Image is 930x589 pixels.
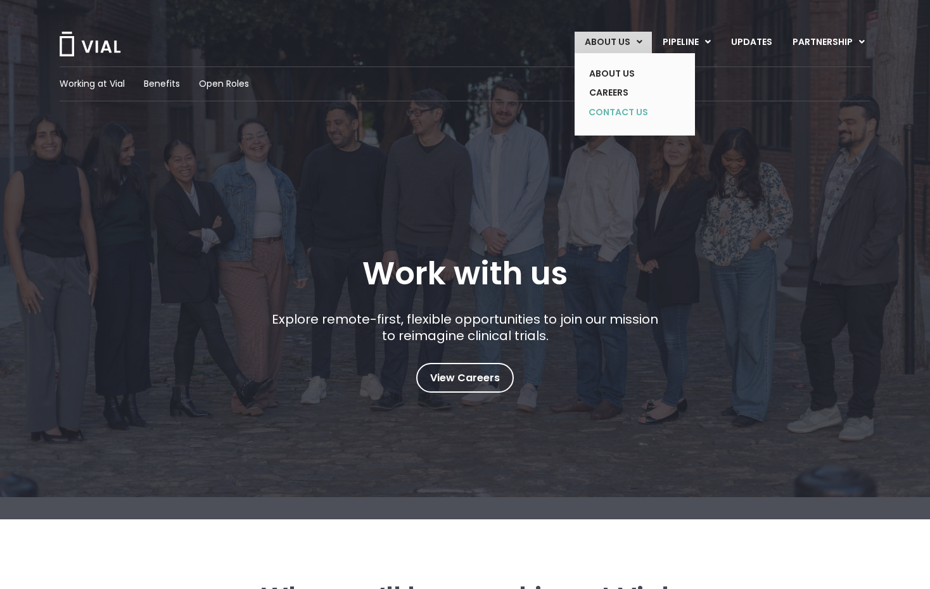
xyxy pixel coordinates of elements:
[362,255,568,292] h1: Work with us
[60,77,125,91] a: Working at Vial
[58,32,122,56] img: Vial Logo
[579,64,672,84] a: ABOUT US
[416,363,514,393] a: View Careers
[782,32,875,53] a: PARTNERSHIPMenu Toggle
[199,77,249,91] a: Open Roles
[579,83,672,103] a: CAREERS
[653,32,720,53] a: PIPELINEMenu Toggle
[144,77,180,91] a: Benefits
[579,103,672,123] a: CONTACT US
[267,311,663,344] p: Explore remote-first, flexible opportunities to join our mission to reimagine clinical trials.
[721,32,782,53] a: UPDATES
[430,370,500,386] span: View Careers
[575,32,652,53] a: ABOUT USMenu Toggle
